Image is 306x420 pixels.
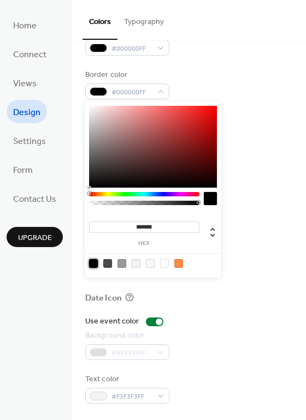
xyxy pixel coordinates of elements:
a: Connect [7,42,53,65]
a: Contact Us [7,187,63,210]
span: Form [13,162,33,179]
span: #000000FF [111,43,152,55]
div: Use event color [85,316,139,327]
div: Text color [85,374,167,385]
a: Design [7,100,47,123]
div: rgb(0, 0, 0) [89,259,98,268]
div: rgb(248, 248, 248) [146,259,155,268]
a: Settings [7,129,52,152]
span: Views [13,75,37,92]
div: rgb(255, 255, 255) [160,259,169,268]
span: Home [13,17,37,34]
a: Views [7,71,43,94]
span: Settings [13,133,46,150]
div: Border color [85,69,167,81]
a: Home [7,13,43,37]
span: #F3F3F3FF [111,391,152,403]
div: rgb(243, 243, 243) [132,259,140,268]
div: Date Icon [85,293,122,304]
button: Upgrade [7,227,63,247]
span: Contact Us [13,191,56,208]
div: rgb(153, 153, 153) [117,259,126,268]
div: Background color [85,330,167,341]
a: Form [7,158,39,181]
label: hex [89,241,199,247]
div: rgb(74, 74, 74) [103,259,112,268]
span: Design [13,104,40,121]
span: Upgrade [18,232,52,244]
span: #000000FF [111,87,152,98]
span: Connect [13,46,46,63]
div: rgb(255, 137, 70) [174,259,183,268]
